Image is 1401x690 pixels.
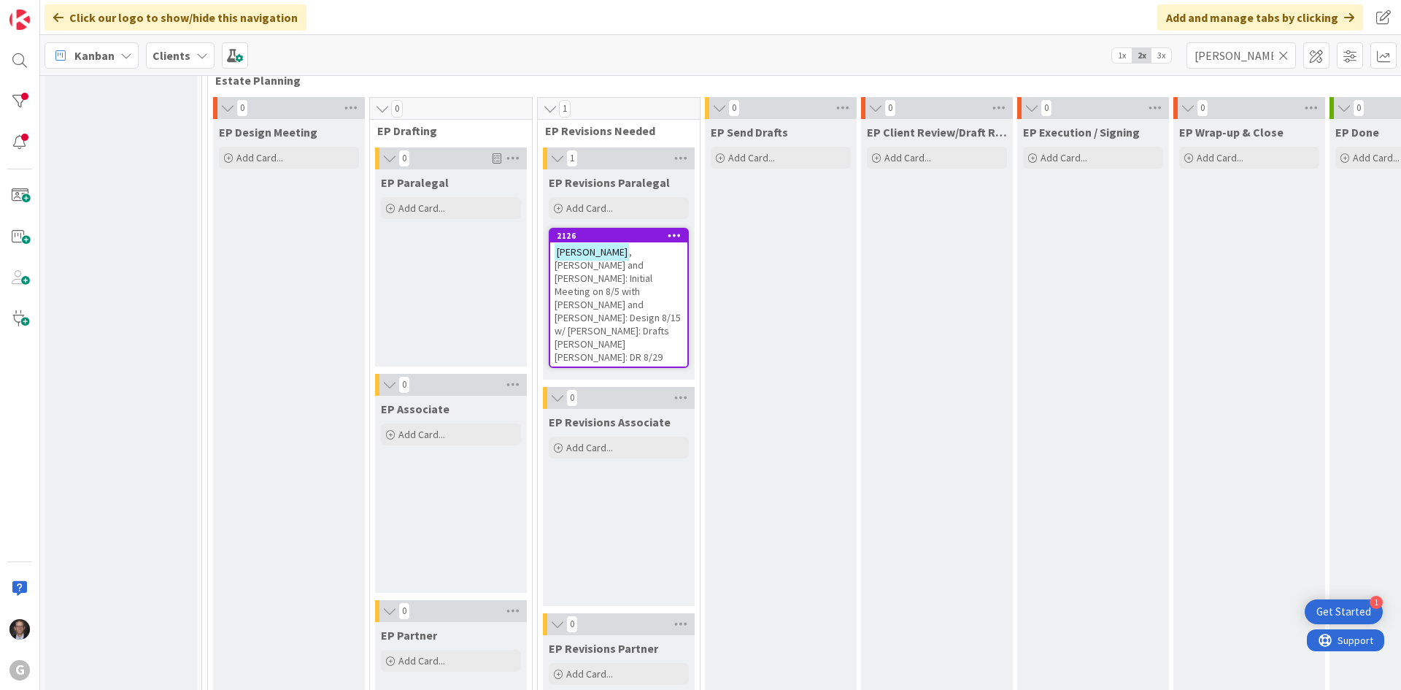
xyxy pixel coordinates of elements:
[1197,151,1243,164] span: Add Card...
[236,99,248,117] span: 0
[549,175,670,190] span: EP Revisions Paralegal
[398,602,410,620] span: 0
[884,151,931,164] span: Add Card...
[566,389,578,407] span: 0
[153,48,190,63] b: Clients
[381,628,437,643] span: EP Partner
[1316,605,1371,619] div: Get Started
[545,123,682,138] span: EP Revisions Needed
[1023,125,1140,139] span: EP Execution / Signing
[1186,42,1296,69] input: Quick Filter...
[559,100,571,118] span: 1
[1112,48,1132,63] span: 1x
[236,151,283,164] span: Add Card...
[549,415,671,429] span: EP Revisions Associate
[557,231,687,241] div: 2126
[728,151,775,164] span: Add Card...
[884,99,896,117] span: 0
[9,660,30,681] div: G
[555,245,681,364] span: , [PERSON_NAME] and [PERSON_NAME]: Initial Meeting on 8/5 with [PERSON_NAME] and [PERSON_NAME]: D...
[550,229,687,242] div: 2126
[549,641,658,656] span: EP Revisions Partner
[1179,125,1284,139] span: EP Wrap-up & Close
[566,616,578,633] span: 0
[1305,599,1383,624] div: Open Get Started checklist, remaining modules: 1
[566,202,613,215] span: Add Card...
[1151,48,1171,63] span: 3x
[1335,125,1379,139] span: EP Done
[1353,151,1400,164] span: Add Card...
[1370,596,1383,609] div: 1
[728,99,740,117] span: 0
[398,376,410,394] span: 0
[1353,99,1365,117] span: 0
[398,150,410,167] span: 0
[566,667,613,681] span: Add Card...
[550,229,687,367] div: 2126[PERSON_NAME], [PERSON_NAME] and [PERSON_NAME]: Initial Meeting on 8/5 with [PERSON_NAME] and...
[381,175,449,190] span: EP Paralegal
[9,9,30,30] img: Visit kanbanzone.com
[398,654,445,667] span: Add Card...
[74,47,115,64] span: Kanban
[566,150,578,167] span: 1
[398,428,445,441] span: Add Card...
[549,228,689,368] a: 2126[PERSON_NAME], [PERSON_NAME] and [PERSON_NAME]: Initial Meeting on 8/5 with [PERSON_NAME] and...
[377,123,514,138] span: EP Drafting
[45,4,306,31] div: Click our logo to show/hide this navigation
[31,2,66,20] span: Support
[555,243,629,260] mark: [PERSON_NAME]
[1157,4,1363,31] div: Add and manage tabs by clicking
[219,125,317,139] span: EP Design Meeting
[867,125,1007,139] span: EP Client Review/Draft Review Meeting
[711,125,788,139] span: EP Send Drafts
[398,202,445,215] span: Add Card...
[391,100,403,118] span: 0
[566,441,613,454] span: Add Card...
[9,619,30,640] img: JT
[1197,99,1208,117] span: 0
[381,402,449,416] span: EP Associate
[1041,151,1087,164] span: Add Card...
[1132,48,1151,63] span: 2x
[1041,99,1052,117] span: 0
